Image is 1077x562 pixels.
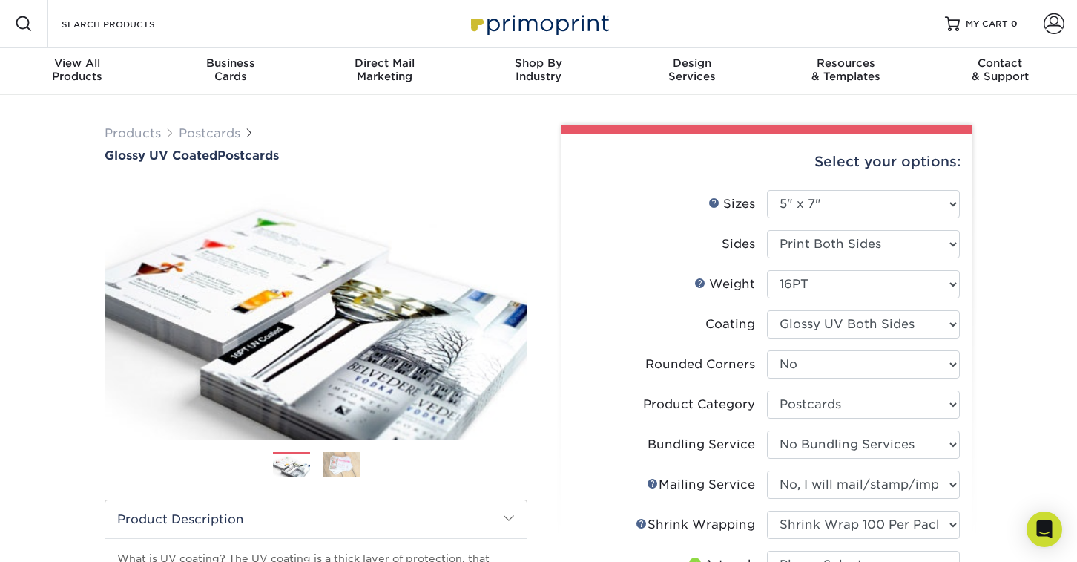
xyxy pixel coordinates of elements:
input: SEARCH PRODUCTS..... [60,15,205,33]
div: Product Category [643,396,755,414]
span: Direct Mail [308,56,461,70]
img: Postcards 01 [273,453,310,479]
div: Bundling Service [648,436,755,454]
div: Rounded Corners [645,356,755,373]
span: MY CART [966,18,1008,30]
span: Shop By [461,56,615,70]
span: Glossy UV Coated [105,148,217,163]
a: Resources& Templates [769,48,923,95]
div: Coating [705,316,755,333]
div: Sides [722,235,755,253]
div: Services [616,56,769,83]
div: Mailing Service [647,476,755,494]
a: Direct MailMarketing [308,48,461,95]
span: Resources [769,56,923,70]
a: Contact& Support [923,48,1077,95]
span: 0 [1011,19,1018,29]
a: Shop ByIndustry [461,48,615,95]
a: Glossy UV CoatedPostcards [105,148,527,163]
img: Glossy UV Coated 01 [105,164,527,457]
a: Products [105,126,161,140]
div: Marketing [308,56,461,83]
a: DesignServices [616,48,769,95]
span: Contact [923,56,1077,70]
span: Business [154,56,307,70]
div: Weight [694,275,755,293]
img: Postcards 02 [323,451,360,477]
a: Postcards [179,126,240,140]
img: Primoprint [464,7,613,39]
div: Industry [461,56,615,83]
div: & Templates [769,56,923,83]
div: & Support [923,56,1077,83]
h2: Product Description [105,500,527,538]
span: Design [616,56,769,70]
div: Sizes [708,195,755,213]
div: Select your options: [573,134,961,190]
div: Open Intercom Messenger [1027,512,1062,547]
div: Cards [154,56,307,83]
div: Shrink Wrapping [636,516,755,534]
h1: Postcards [105,148,527,163]
a: BusinessCards [154,48,307,95]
